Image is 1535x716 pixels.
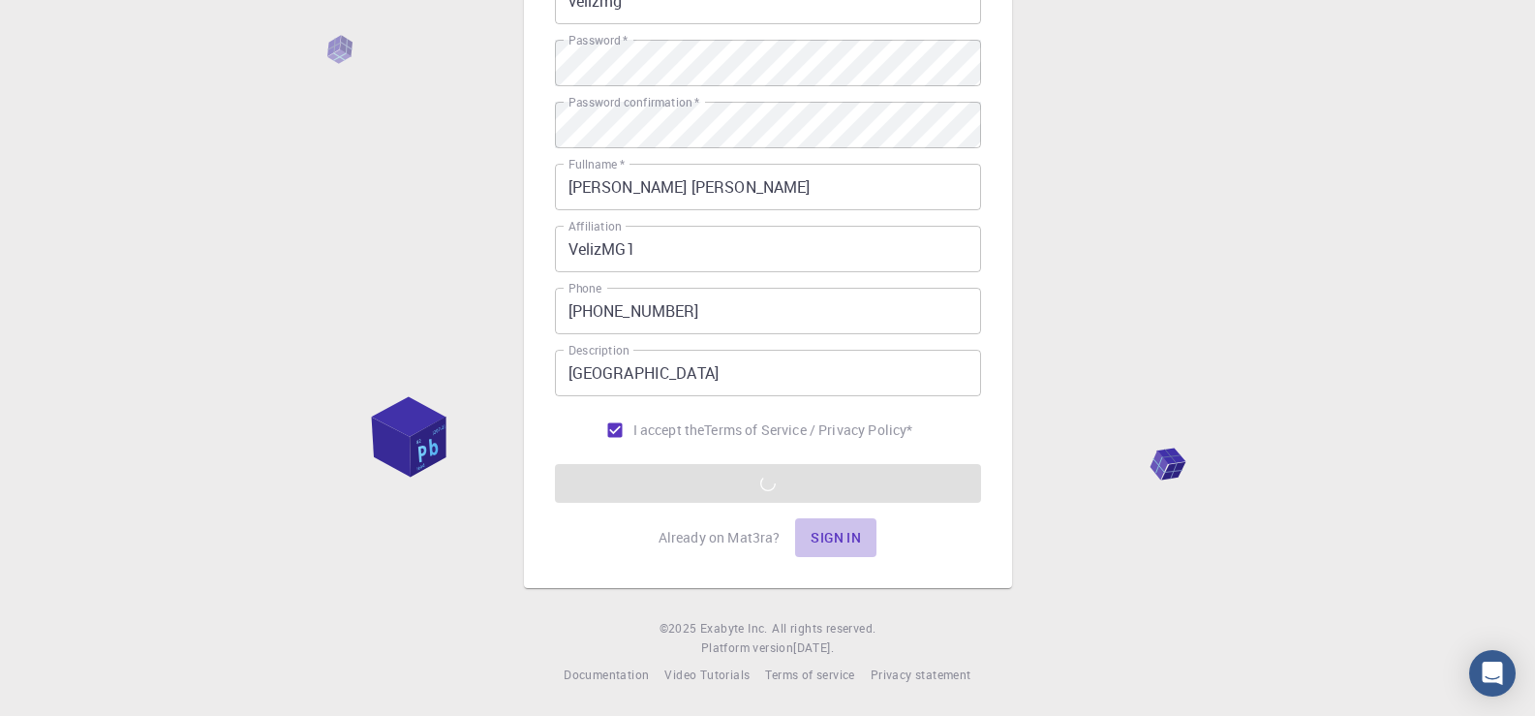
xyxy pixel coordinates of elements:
label: Affiliation [568,218,621,234]
p: Terms of Service / Privacy Policy * [704,420,912,440]
a: [DATE]. [793,638,834,658]
div: Open Intercom Messenger [1469,650,1516,697]
a: Exabyte Inc. [700,619,768,638]
span: Terms of service [765,667,854,682]
a: Privacy statement [871,666,971,685]
label: Description [568,342,629,358]
span: [DATE] . [793,639,834,655]
label: Fullname [568,156,625,172]
span: I accept the [633,420,705,440]
label: Phone [568,280,601,296]
a: Documentation [564,666,649,685]
span: All rights reserved. [772,619,875,638]
a: Terms of service [765,666,854,685]
button: Sign in [795,518,876,557]
span: Documentation [564,667,649,682]
span: Privacy statement [871,667,971,682]
label: Password confirmation [568,94,699,110]
p: Already on Mat3ra? [659,528,781,547]
span: Platform version [701,638,793,658]
a: Terms of Service / Privacy Policy* [704,420,912,440]
a: Video Tutorials [664,666,750,685]
label: Password [568,32,628,48]
span: © 2025 [660,619,700,638]
span: Exabyte Inc. [700,620,768,636]
span: Video Tutorials [664,667,750,682]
